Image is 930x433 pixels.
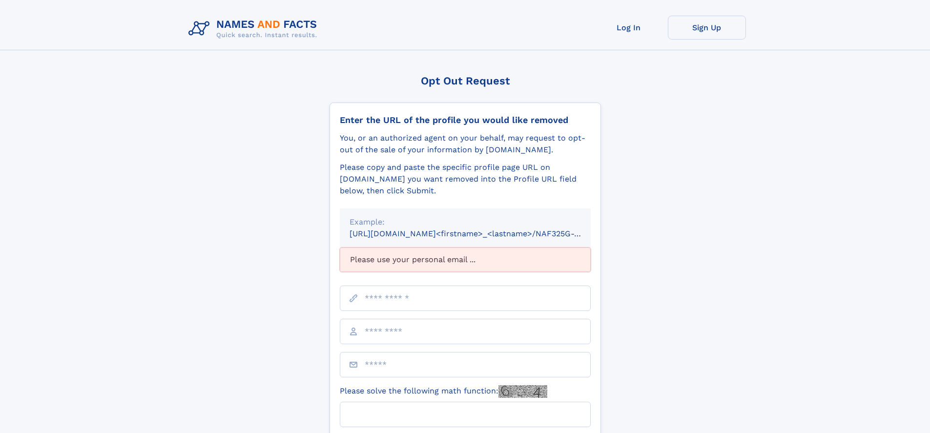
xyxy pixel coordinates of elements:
div: You, or an authorized agent on your behalf, may request to opt-out of the sale of your informatio... [340,132,591,156]
a: Sign Up [668,16,746,40]
a: Log In [590,16,668,40]
small: [URL][DOMAIN_NAME]<firstname>_<lastname>/NAF325G-xxxxxxxx [350,229,609,238]
img: Logo Names and Facts [185,16,325,42]
div: Please use your personal email ... [340,247,591,272]
div: Opt Out Request [330,75,601,87]
div: Please copy and paste the specific profile page URL on [DOMAIN_NAME] you want removed into the Pr... [340,162,591,197]
div: Enter the URL of the profile you would like removed [340,115,591,125]
label: Please solve the following math function: [340,385,547,398]
div: Example: [350,216,581,228]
